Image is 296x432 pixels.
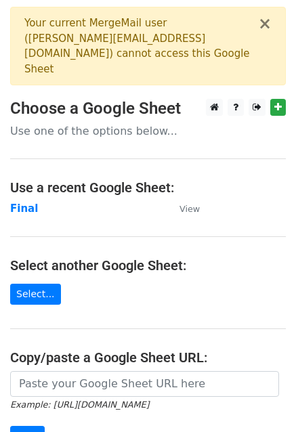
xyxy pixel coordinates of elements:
[10,349,286,366] h4: Copy/paste a Google Sheet URL:
[10,124,286,138] p: Use one of the options below...
[10,399,149,410] small: Example: [URL][DOMAIN_NAME]
[10,99,286,118] h3: Choose a Google Sheet
[179,204,200,214] small: View
[10,257,286,274] h4: Select another Google Sheet:
[24,16,258,77] div: Your current MergeMail user ( [PERSON_NAME][EMAIL_ADDRESS][DOMAIN_NAME] ) cannot access this Goog...
[10,179,286,196] h4: Use a recent Google Sheet:
[166,202,200,215] a: View
[10,371,279,397] input: Paste your Google Sheet URL here
[10,202,38,215] a: Final
[10,284,61,305] a: Select...
[258,16,272,32] button: ×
